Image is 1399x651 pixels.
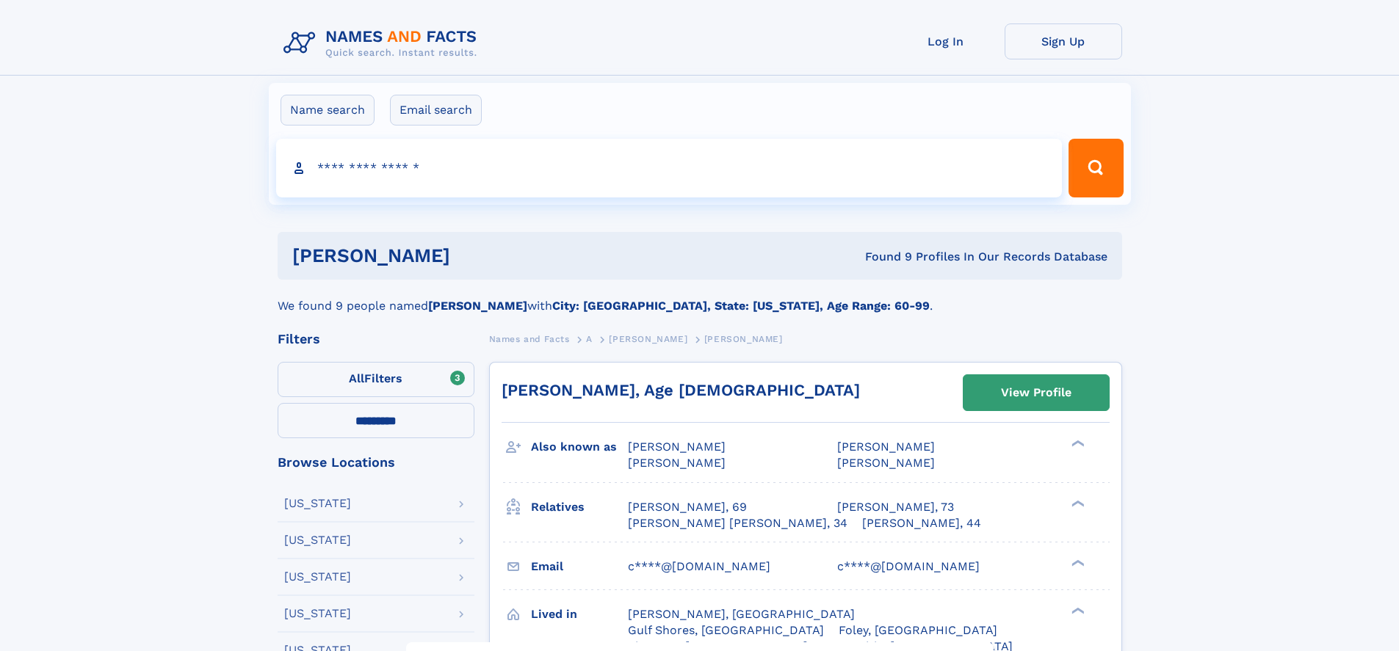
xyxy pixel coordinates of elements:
[278,23,489,63] img: Logo Names and Facts
[278,456,474,469] div: Browse Locations
[657,249,1107,265] div: Found 9 Profiles In Our Records Database
[278,280,1122,315] div: We found 9 people named with .
[284,534,351,546] div: [US_STATE]
[531,495,628,520] h3: Relatives
[552,299,930,313] b: City: [GEOGRAPHIC_DATA], State: [US_STATE], Age Range: 60-99
[284,571,351,583] div: [US_STATE]
[292,247,658,265] h1: [PERSON_NAME]
[628,623,824,637] span: Gulf Shores, [GEOGRAPHIC_DATA]
[628,607,855,621] span: [PERSON_NAME], [GEOGRAPHIC_DATA]
[349,371,364,385] span: All
[837,456,935,470] span: [PERSON_NAME]
[1068,498,1085,508] div: ❯
[609,330,687,348] a: [PERSON_NAME]
[1068,605,1085,615] div: ❯
[1069,139,1123,197] button: Search Button
[586,334,593,344] span: A
[628,456,726,470] span: [PERSON_NAME]
[428,299,527,313] b: [PERSON_NAME]
[278,362,474,397] label: Filters
[284,498,351,509] div: [US_STATE]
[837,499,954,515] a: [PERSON_NAME], 73
[1068,558,1085,567] div: ❯
[278,332,474,346] div: Filters
[1001,376,1071,410] div: View Profile
[862,515,981,531] a: [PERSON_NAME], 44
[390,95,482,126] label: Email search
[837,440,935,454] span: [PERSON_NAME]
[586,330,593,348] a: A
[489,330,570,348] a: Names and Facts
[887,23,1005,59] a: Log In
[704,334,783,344] span: [PERSON_NAME]
[628,440,726,454] span: [PERSON_NAME]
[1005,23,1122,59] a: Sign Up
[628,499,747,515] a: [PERSON_NAME], 69
[276,139,1063,197] input: search input
[531,554,628,579] h3: Email
[964,375,1109,410] a: View Profile
[281,95,375,126] label: Name search
[609,334,687,344] span: [PERSON_NAME]
[531,434,628,459] h3: Also known as
[531,602,628,627] h3: Lived in
[1068,439,1085,448] div: ❯
[284,608,351,619] div: [US_STATE]
[502,381,860,399] a: [PERSON_NAME], Age [DEMOGRAPHIC_DATA]
[839,623,997,637] span: Foley, [GEOGRAPHIC_DATA]
[628,515,847,531] a: [PERSON_NAME] [PERSON_NAME], 34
